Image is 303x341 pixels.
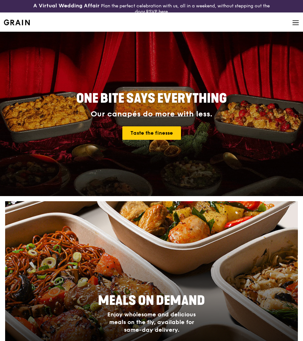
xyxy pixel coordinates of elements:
a: GrainGrain [4,12,30,31]
h3: A Virtual Wedding Affair [33,3,100,9]
span: ONE BITE SAYS EVERYTHING [76,91,227,106]
div: Plan the perfect celebration with us, all in a weekend, without stepping out the door. [25,3,278,14]
a: Taste the finesse [122,126,181,140]
a: RSVP here [146,9,168,14]
img: Grain [4,20,30,25]
span: Meals On Demand [98,293,205,308]
div: Our canapés do more with less. [37,110,266,119]
span: Enjoy wholesome and delicious meals on the fly, available for same-day delivery. [107,311,196,333]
